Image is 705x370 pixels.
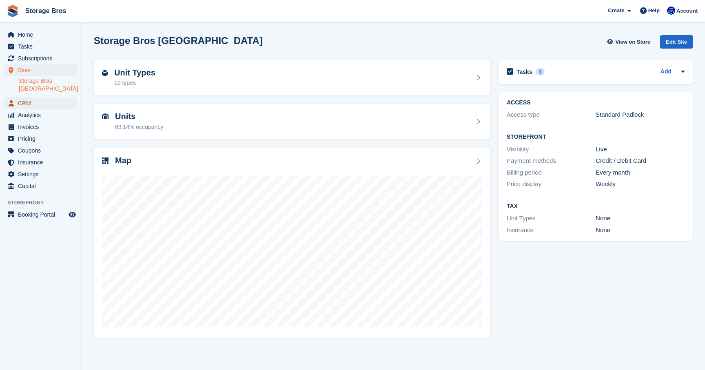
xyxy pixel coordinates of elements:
div: Insurance [507,226,596,235]
div: Access type [507,110,596,120]
a: menu [4,157,77,168]
a: Edit Site [660,35,693,52]
div: Every month [596,168,685,177]
a: menu [4,41,77,52]
h2: Units [115,112,163,121]
h2: ACCESS [507,100,685,106]
span: Home [18,29,67,40]
span: Coupons [18,145,67,156]
div: Weekly [596,179,685,189]
span: CRM [18,97,67,109]
span: Tasks [18,41,67,52]
img: stora-icon-8386f47178a22dfd0bd8f6a31ec36ba5ce8667c1dd55bd0f319d3a0aa187defe.svg [7,5,19,17]
span: View on Store [615,38,650,46]
span: Sites [18,64,67,76]
a: Storage Bros [GEOGRAPHIC_DATA] [19,77,77,93]
h2: Storefront [507,134,685,140]
div: Live [596,145,685,154]
span: Booking Portal [18,209,67,220]
a: Preview store [67,210,77,219]
a: Map [94,148,490,338]
h2: Storage Bros [GEOGRAPHIC_DATA] [94,35,263,46]
a: menu [4,168,77,180]
span: Pricing [18,133,67,144]
span: Account [676,7,698,15]
span: Settings [18,168,67,180]
div: 1 [536,68,545,75]
div: Standard Padlock [596,110,685,120]
a: menu [4,121,77,133]
div: 10 types [114,79,155,87]
a: menu [4,53,77,64]
img: unit-icn-7be61d7bf1b0ce9d3e12c5938cc71ed9869f7b940bace4675aadf7bd6d80202e.svg [102,113,109,119]
a: Units 69.14% occupancy [94,104,490,140]
a: menu [4,64,77,76]
div: Edit Site [660,35,693,49]
a: Storage Bros [22,4,69,18]
div: 69.14% occupancy [115,123,163,131]
span: Storefront [7,199,81,207]
img: unit-type-icn-2b2737a686de81e16bb02015468b77c625bbabd49415b5ef34ead5e3b44a266d.svg [102,70,108,76]
a: menu [4,109,77,121]
a: View on Store [606,35,654,49]
a: menu [4,29,77,40]
span: Invoices [18,121,67,133]
div: None [596,214,685,223]
div: None [596,226,685,235]
span: Insurance [18,157,67,168]
a: Unit Types 10 types [94,60,490,96]
a: menu [4,145,77,156]
div: Billing period [507,168,596,177]
span: Capital [18,180,67,192]
div: Unit Types [507,214,596,223]
span: Help [648,7,660,15]
div: Visibility [507,145,596,154]
span: Analytics [18,109,67,121]
img: Jamie O’Mara [667,7,675,15]
div: Credit / Debit Card [596,156,685,166]
h2: Tasks [517,68,532,75]
a: Add [661,67,672,77]
a: menu [4,133,77,144]
h2: Map [115,156,131,165]
div: Price display [507,179,596,189]
a: menu [4,209,77,220]
span: Subscriptions [18,53,67,64]
div: Payment methods [507,156,596,166]
img: map-icn-33ee37083ee616e46c38cad1a60f524a97daa1e2b2c8c0bc3eb3415660979fc1.svg [102,157,109,164]
a: menu [4,180,77,192]
a: menu [4,97,77,109]
h2: Tax [507,203,685,210]
h2: Unit Types [114,68,155,78]
span: Create [608,7,624,15]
